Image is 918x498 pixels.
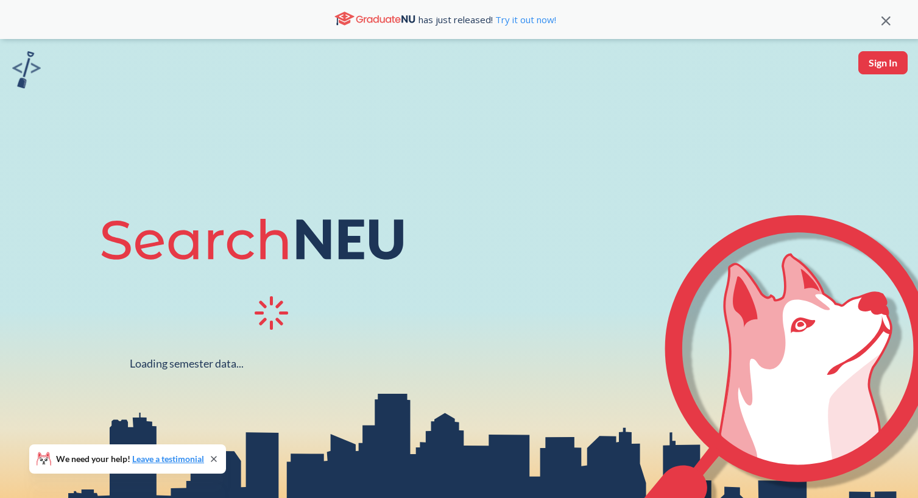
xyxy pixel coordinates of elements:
[418,13,556,26] span: has just released!
[12,51,41,92] a: sandbox logo
[858,51,908,74] button: Sign In
[130,357,244,371] div: Loading semester data...
[56,455,204,463] span: We need your help!
[132,454,204,464] a: Leave a testimonial
[493,13,556,26] a: Try it out now!
[12,51,41,88] img: sandbox logo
